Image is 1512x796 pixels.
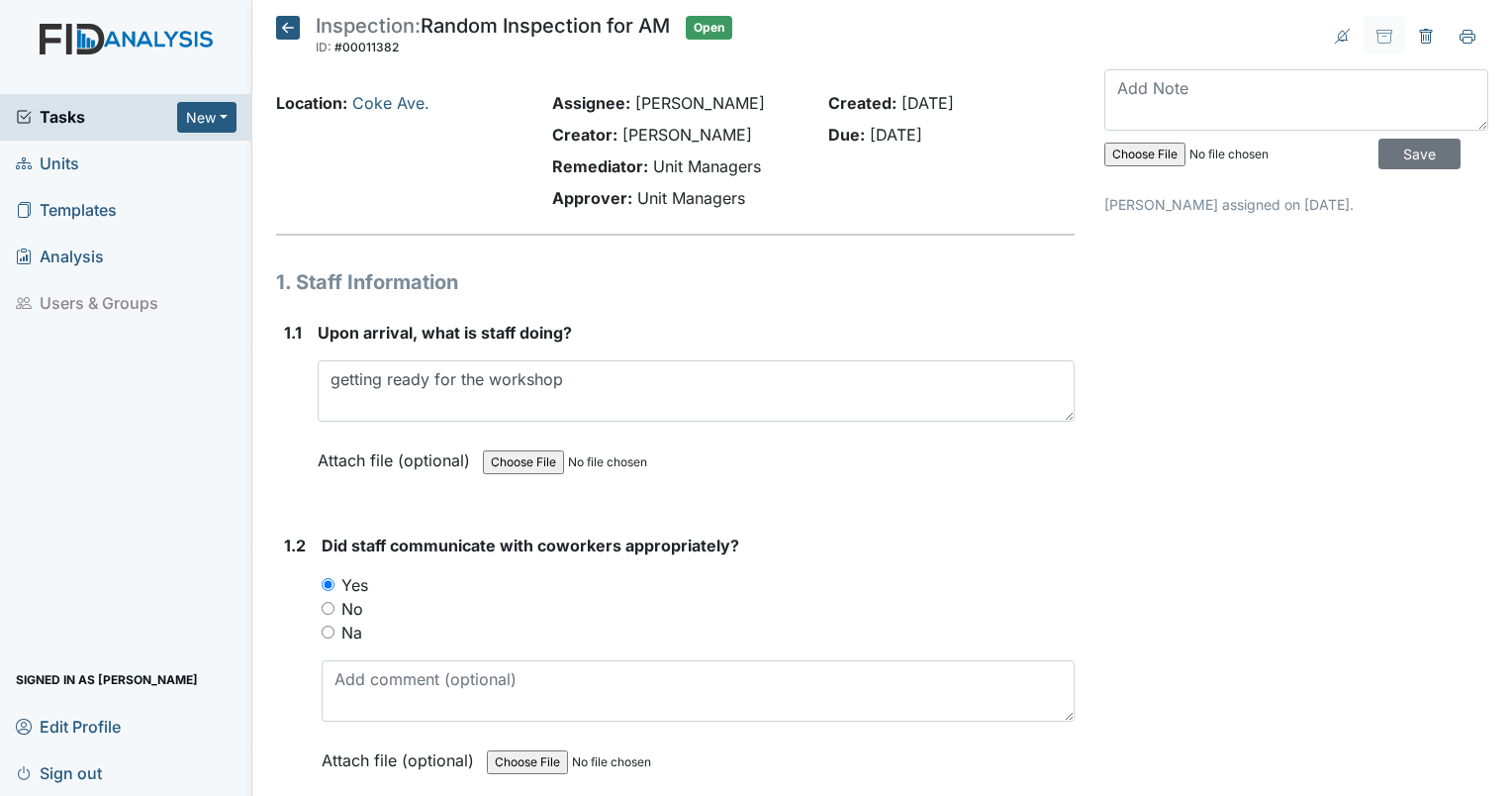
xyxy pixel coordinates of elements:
[284,321,302,345] label: 1.1
[635,93,765,113] span: [PERSON_NAME]
[316,14,421,38] span: Inspection:
[284,534,306,557] label: 1.2
[316,16,670,59] div: Random Inspection for AM
[653,156,761,176] span: Unit Managers
[828,93,897,113] strong: Created:
[322,602,334,615] input: No
[1104,194,1488,215] p: [PERSON_NAME] assigned on [DATE].
[552,156,648,176] strong: Remediator:
[341,573,368,597] label: Yes
[177,102,236,133] button: New
[316,40,331,54] span: ID:
[341,621,362,645] label: Na
[318,323,572,343] span: Upon arrival, what is staff doing?
[322,536,739,555] span: Did staff communicate with coworkers appropriately?
[637,188,745,208] span: Unit Managers
[870,125,922,145] span: [DATE]
[686,16,732,40] span: Open
[16,105,177,129] a: Tasks
[16,242,104,272] span: Analysis
[334,40,399,54] span: #00011382
[318,438,478,472] label: Attach file (optional)
[322,626,334,639] input: Na
[322,738,482,772] label: Attach file (optional)
[552,188,632,208] strong: Approver:
[16,664,198,695] span: Signed in as [PERSON_NAME]
[322,578,334,591] input: Yes
[552,93,630,113] strong: Assignee:
[16,757,102,788] span: Sign out
[622,125,752,145] span: [PERSON_NAME]
[276,93,347,113] strong: Location:
[16,195,117,226] span: Templates
[16,711,121,742] span: Edit Profile
[352,93,429,113] a: Coke Ave.
[1378,139,1461,169] input: Save
[341,597,363,621] label: No
[901,93,954,113] span: [DATE]
[828,125,865,145] strong: Due:
[16,149,79,179] span: Units
[552,125,617,145] strong: Creator:
[276,267,1075,297] h1: 1. Staff Information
